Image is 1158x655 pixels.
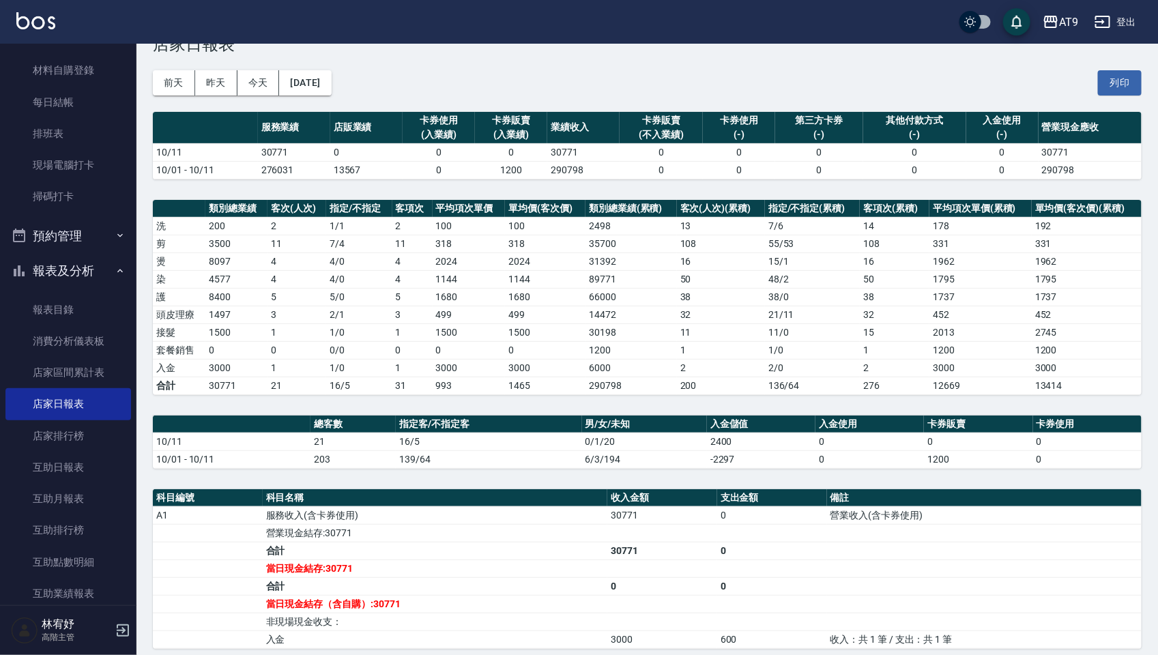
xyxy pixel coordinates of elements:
[717,577,827,595] td: 0
[765,217,860,235] td: 7 / 6
[677,359,765,377] td: 2
[5,325,131,357] a: 消費分析儀表板
[623,128,699,142] div: (不入業績)
[585,377,677,394] td: 290798
[585,306,677,323] td: 14472
[258,143,330,161] td: 30771
[815,416,924,433] th: 入金使用
[5,149,131,181] a: 現場電腦打卡
[1032,288,1142,306] td: 1737
[153,252,205,270] td: 燙
[5,388,131,420] a: 店家日報表
[205,235,267,252] td: 3500
[11,617,38,644] img: Person
[505,359,585,377] td: 3000
[433,288,506,306] td: 1680
[310,450,396,468] td: 203
[765,288,860,306] td: 38 / 0
[42,631,111,643] p: 高階主管
[263,524,608,542] td: 營業現金結存:30771
[326,270,392,288] td: 4 / 0
[765,200,860,218] th: 指定/不指定(累積)
[929,288,1032,306] td: 1737
[1032,377,1142,394] td: 13414
[775,161,863,179] td: 0
[620,143,703,161] td: 0
[5,294,131,325] a: 報表目錄
[1032,235,1142,252] td: 331
[1032,200,1142,218] th: 單均價(客次價)(累積)
[433,217,506,235] td: 100
[42,617,111,631] h5: 林宥妤
[966,161,1039,179] td: 0
[1032,359,1142,377] td: 3000
[924,416,1032,433] th: 卡券販賣
[5,118,131,149] a: 排班表
[585,200,677,218] th: 類別總業績(累積)
[860,377,929,394] td: 276
[205,306,267,323] td: 1497
[1059,14,1078,31] div: AT9
[263,577,608,595] td: 合計
[1039,143,1142,161] td: 30771
[860,288,929,306] td: 38
[267,217,326,235] td: 2
[607,577,717,595] td: 0
[582,416,707,433] th: 男/女/未知
[153,433,310,450] td: 10/11
[267,323,326,341] td: 1
[717,542,827,559] td: 0
[505,200,585,218] th: 單均價(客次價)
[392,270,433,288] td: 4
[267,306,326,323] td: 3
[717,489,827,507] th: 支出金額
[478,113,544,128] div: 卡券販賣
[326,252,392,270] td: 4 / 0
[1032,252,1142,270] td: 1962
[505,323,585,341] td: 1500
[153,235,205,252] td: 剪
[326,288,392,306] td: 5 / 0
[392,235,433,252] td: 11
[1032,217,1142,235] td: 192
[205,359,267,377] td: 3000
[326,341,392,359] td: 0 / 0
[392,217,433,235] td: 2
[475,143,547,161] td: 0
[263,559,608,577] td: 當日現金結存:30771
[929,359,1032,377] td: 3000
[547,161,620,179] td: 290798
[263,595,608,613] td: 當日現金結存（含自購）:30771
[326,377,392,394] td: 16/5
[392,341,433,359] td: 0
[205,200,267,218] th: 類別總業績
[585,288,677,306] td: 66000
[392,323,433,341] td: 1
[5,181,131,212] a: 掃碼打卡
[779,113,860,128] div: 第三方卡券
[677,323,765,341] td: 11
[929,252,1032,270] td: 1962
[153,288,205,306] td: 護
[392,200,433,218] th: 客項次
[547,143,620,161] td: 30771
[585,235,677,252] td: 35700
[717,506,827,524] td: 0
[263,506,608,524] td: 服務收入(含卡券使用)
[505,270,585,288] td: 1144
[505,235,585,252] td: 318
[267,252,326,270] td: 4
[330,112,403,144] th: 店販業績
[860,217,929,235] td: 14
[585,359,677,377] td: 6000
[258,161,330,179] td: 276031
[153,112,1142,179] table: a dense table
[765,377,860,394] td: 136/64
[677,270,765,288] td: 50
[706,128,772,142] div: (-)
[396,433,582,450] td: 16/5
[392,306,433,323] td: 3
[433,252,506,270] td: 2024
[677,200,765,218] th: 客次(人次)(累積)
[505,377,585,394] td: 1465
